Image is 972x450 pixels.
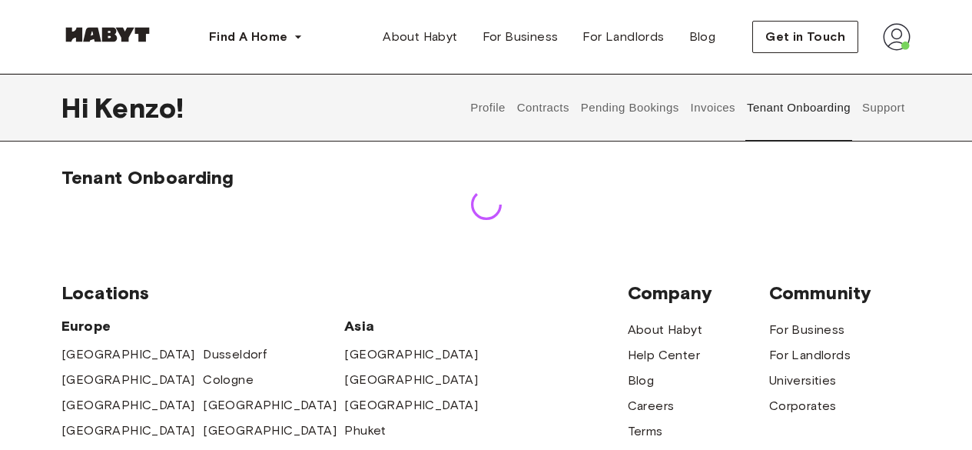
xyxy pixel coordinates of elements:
a: Blog [628,372,655,390]
img: Habyt [61,27,154,42]
a: For Business [769,321,845,339]
span: Europe [61,317,344,335]
span: For Landlords [582,28,664,46]
a: [GEOGRAPHIC_DATA] [61,345,195,364]
a: [GEOGRAPHIC_DATA] [61,422,195,440]
a: [GEOGRAPHIC_DATA] [61,396,195,415]
a: For Landlords [570,22,676,52]
button: Support [860,74,907,142]
a: Corporates [769,397,837,415]
button: Profile [469,74,508,142]
button: Get in Touch [752,21,858,53]
a: Universities [769,372,837,390]
a: About Habyt [628,321,702,339]
span: Asia [344,317,486,335]
a: Dusseldorf [203,345,267,364]
span: Find A Home [209,28,287,46]
button: Invoices [688,74,737,142]
button: Pending Bookings [579,74,681,142]
a: [GEOGRAPHIC_DATA] [61,371,195,389]
a: Phuket [344,422,386,440]
a: Blog [677,22,728,52]
span: Tenant Onboarding [61,166,234,188]
a: For Business [470,22,571,52]
a: [GEOGRAPHIC_DATA] [203,422,337,440]
a: Careers [628,397,675,415]
a: [GEOGRAPHIC_DATA] [344,396,478,415]
a: Terms [628,422,663,441]
span: Kenzo ! [95,92,184,124]
button: Find A Home [197,22,315,52]
a: [GEOGRAPHIC_DATA] [344,371,478,389]
a: Help Center [628,346,700,365]
span: Get in Touch [765,28,845,46]
span: For Business [483,28,559,46]
button: Contracts [515,74,571,142]
span: Community [769,282,911,305]
span: Hi [61,92,95,124]
span: About Habyt [383,28,457,46]
a: Cologne [203,371,254,389]
span: Company [628,282,769,305]
span: Locations [61,282,628,305]
button: Tenant Onboarding [745,74,853,142]
span: Blog [689,28,716,46]
a: [GEOGRAPHIC_DATA] [203,396,337,415]
div: user profile tabs [465,74,911,142]
a: For Landlords [769,346,851,365]
a: [GEOGRAPHIC_DATA] [344,345,478,364]
a: About Habyt [370,22,469,52]
img: avatar [883,23,911,51]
